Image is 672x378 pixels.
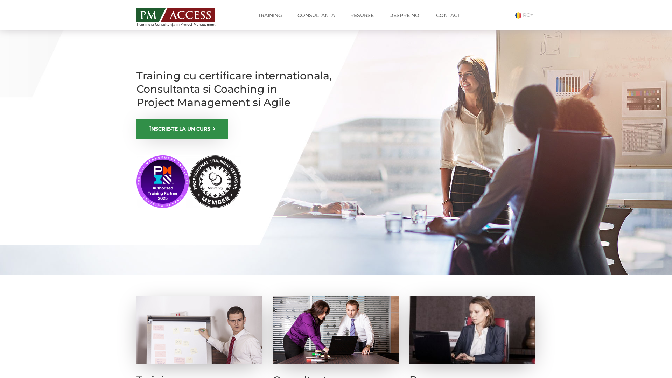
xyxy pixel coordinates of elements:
[136,8,215,22] img: PM ACCESS - Echipa traineri si consultanti certificati PMP: Narciss Popescu, Mihai Olaru, Monica ...
[515,12,521,19] img: Romana
[292,8,340,22] a: Consultanta
[273,296,399,364] img: Consultanta
[384,8,426,22] a: Despre noi
[515,12,535,18] a: RO
[253,8,287,22] a: Training
[409,296,535,364] img: Resurse
[345,8,379,22] a: Resurse
[136,119,228,139] a: ÎNSCRIE-TE LA UN CURS
[136,6,229,26] a: Training și Consultanță în Project Management
[136,22,229,26] span: Training și Consultanță în Project Management
[136,69,332,109] h1: Training cu certificare internationala, Consultanta si Coaching in Project Management si Agile
[136,155,241,208] img: PMI
[136,296,262,364] img: Training
[431,8,465,22] a: Contact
